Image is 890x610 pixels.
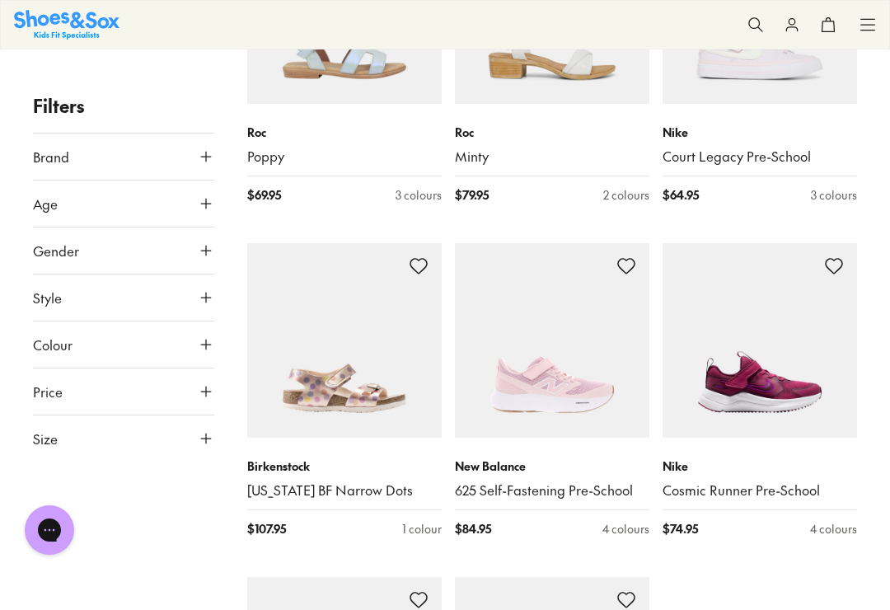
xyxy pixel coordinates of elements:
[663,124,857,141] p: Nike
[247,457,442,475] p: Birkenstock
[33,335,73,354] span: Colour
[33,147,69,167] span: Brand
[16,500,82,561] iframe: Gorgias live chat messenger
[33,241,79,260] span: Gender
[455,481,649,500] a: 625 Self-Fastening Pre-School
[33,92,214,120] p: Filters
[663,520,698,537] span: $ 74.95
[603,186,649,204] div: 2 colours
[33,181,214,227] button: Age
[455,520,491,537] span: $ 84.95
[663,457,857,475] p: Nike
[33,228,214,274] button: Gender
[396,186,442,204] div: 3 colours
[33,415,214,462] button: Size
[247,186,281,204] span: $ 69.95
[402,520,442,537] div: 1 colour
[33,321,214,368] button: Colour
[247,148,442,166] a: Poppy
[663,148,857,166] a: Court Legacy Pre-School
[247,481,442,500] a: [US_STATE] BF Narrow Dots
[455,457,649,475] p: New Balance
[33,368,214,415] button: Price
[33,288,62,307] span: Style
[14,10,119,39] img: SNS_Logo_Responsive.svg
[811,186,857,204] div: 3 colours
[455,124,649,141] p: Roc
[602,520,649,537] div: 4 colours
[455,186,489,204] span: $ 79.95
[455,148,649,166] a: Minty
[14,10,119,39] a: Shoes & Sox
[33,274,214,321] button: Style
[33,429,58,448] span: Size
[663,186,699,204] span: $ 64.95
[247,520,286,537] span: $ 107.95
[810,520,857,537] div: 4 colours
[33,194,58,213] span: Age
[33,382,63,401] span: Price
[247,124,442,141] p: Roc
[33,134,214,180] button: Brand
[663,481,857,500] a: Cosmic Runner Pre-School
